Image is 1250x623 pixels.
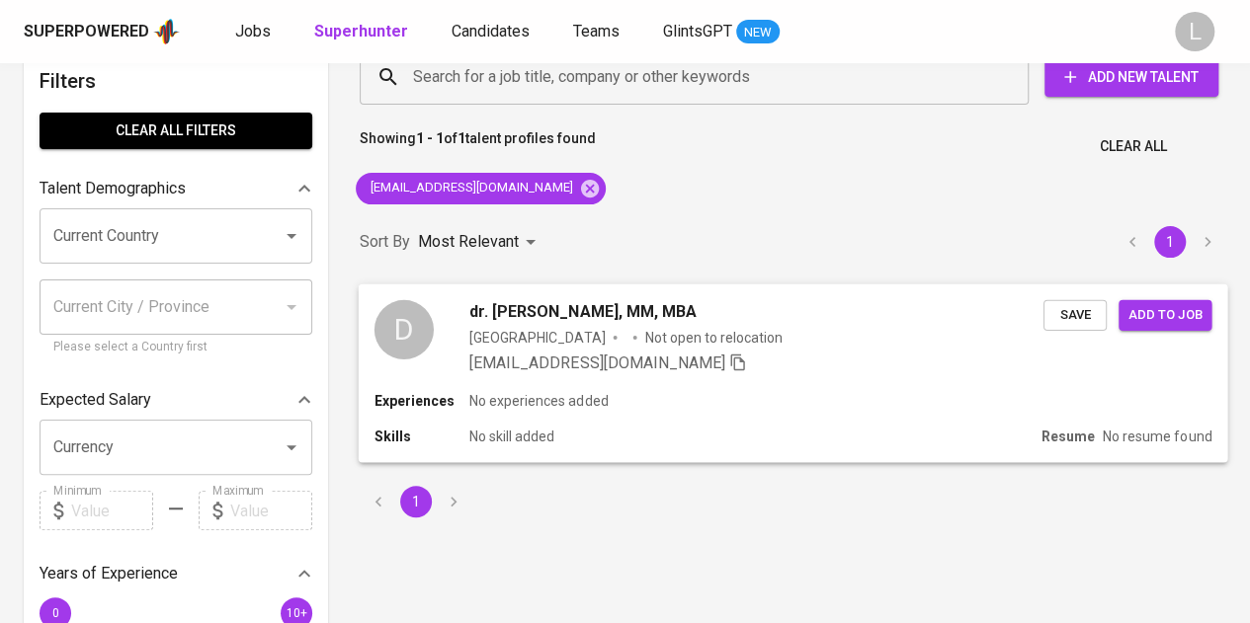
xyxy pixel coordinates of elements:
[1053,303,1097,326] span: Save
[573,20,624,44] a: Teams
[1128,303,1202,326] span: Add to job
[1043,299,1107,330] button: Save
[469,427,554,446] p: No skill added
[452,22,530,40] span: Candidates
[40,65,312,97] h6: Filters
[663,22,732,40] span: GlintsGPT
[1154,226,1186,258] button: page 1
[55,118,296,143] span: Clear All filters
[40,562,178,585] p: Years of Experience
[1114,226,1226,258] nav: pagination navigation
[40,380,312,420] div: Expected Salary
[360,128,596,165] p: Showing of talent profiles found
[235,20,275,44] a: Jobs
[40,554,312,593] div: Years of Experience
[314,22,408,40] b: Superhunter
[418,224,542,261] div: Most Relevant
[663,20,780,44] a: GlintsGPT NEW
[40,113,312,149] button: Clear All filters
[469,327,605,347] div: [GEOGRAPHIC_DATA]
[400,486,432,517] button: page 1
[1060,65,1203,90] span: Add New Talent
[1100,134,1167,159] span: Clear All
[469,391,608,411] p: No experiences added
[1092,128,1175,165] button: Clear All
[418,230,519,254] p: Most Relevant
[53,338,298,357] p: Please select a Country first
[235,22,271,40] span: Jobs
[71,491,153,530] input: Value
[469,352,725,371] span: [EMAIL_ADDRESS][DOMAIN_NAME]
[286,606,306,620] span: 10+
[416,130,444,146] b: 1 - 1
[153,17,180,46] img: app logo
[51,606,58,620] span: 0
[360,284,1226,462] a: Ddr. [PERSON_NAME], MM, MBA[GEOGRAPHIC_DATA]Not open to relocation[EMAIL_ADDRESS][DOMAIN_NAME] Sa...
[278,222,305,250] button: Open
[1103,427,1211,446] p: No resume found
[573,22,620,40] span: Teams
[360,230,410,254] p: Sort By
[356,179,585,197] span: [EMAIL_ADDRESS][DOMAIN_NAME]
[375,299,434,358] div: D
[360,486,472,517] nav: pagination navigation
[40,169,312,208] div: Talent Demographics
[1175,12,1214,51] div: L
[230,491,312,530] input: Value
[314,20,412,44] a: Superhunter
[1119,299,1211,330] button: Add to job
[24,21,149,43] div: Superpowered
[356,173,606,204] div: [EMAIL_ADDRESS][DOMAIN_NAME]
[24,17,180,46] a: Superpoweredapp logo
[469,299,697,323] span: dr. [PERSON_NAME], MM, MBA
[645,327,783,347] p: Not open to relocation
[278,433,305,461] button: Open
[40,177,186,200] p: Talent Demographics
[40,388,151,412] p: Expected Salary
[458,130,465,146] b: 1
[736,23,780,42] span: NEW
[375,427,469,446] p: Skills
[452,20,534,44] a: Candidates
[375,391,469,411] p: Experiences
[1044,57,1218,97] button: Add New Talent
[1042,427,1095,446] p: Resume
